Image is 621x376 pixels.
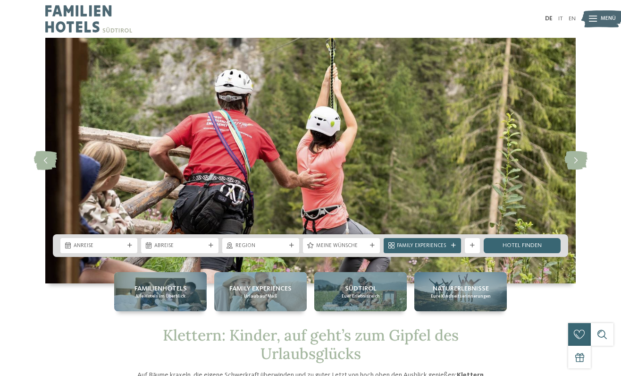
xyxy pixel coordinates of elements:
a: IT [558,16,563,22]
a: Klettern und Kinder, die perfekte Kombination Family Experiences Urlaub auf Maß [214,272,307,311]
span: Euer Erlebnisreich [342,293,380,299]
span: Menü [601,15,616,23]
span: Naturerlebnisse [433,284,489,293]
a: Klettern und Kinder, die perfekte Kombination Südtirol Euer Erlebnisreich [314,272,407,311]
img: Klettern und Kinder, die perfekte Kombination [45,38,576,283]
span: Family Experiences [397,242,447,250]
a: Klettern und Kinder, die perfekte Kombination Familienhotels Alle Hotels im Überblick [114,272,207,311]
a: Hotel finden [484,238,561,253]
span: Südtirol [345,284,377,293]
span: Abreise [154,242,205,250]
span: Eure Kindheitserinnerungen [431,293,491,299]
span: Klettern: Kinder, auf geht’s zum Gipfel des Urlaubsglücks [163,325,459,363]
a: Klettern und Kinder, die perfekte Kombination Naturerlebnisse Eure Kindheitserinnerungen [414,272,507,311]
span: Meine Wünsche [316,242,367,250]
span: Anreise [74,242,124,250]
span: Region [235,242,286,250]
span: Alle Hotels im Überblick [135,293,185,299]
span: Family Experiences [229,284,292,293]
span: Urlaub auf Maß [244,293,277,299]
a: DE [545,16,553,22]
a: EN [569,16,576,22]
span: Familienhotels [134,284,187,293]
